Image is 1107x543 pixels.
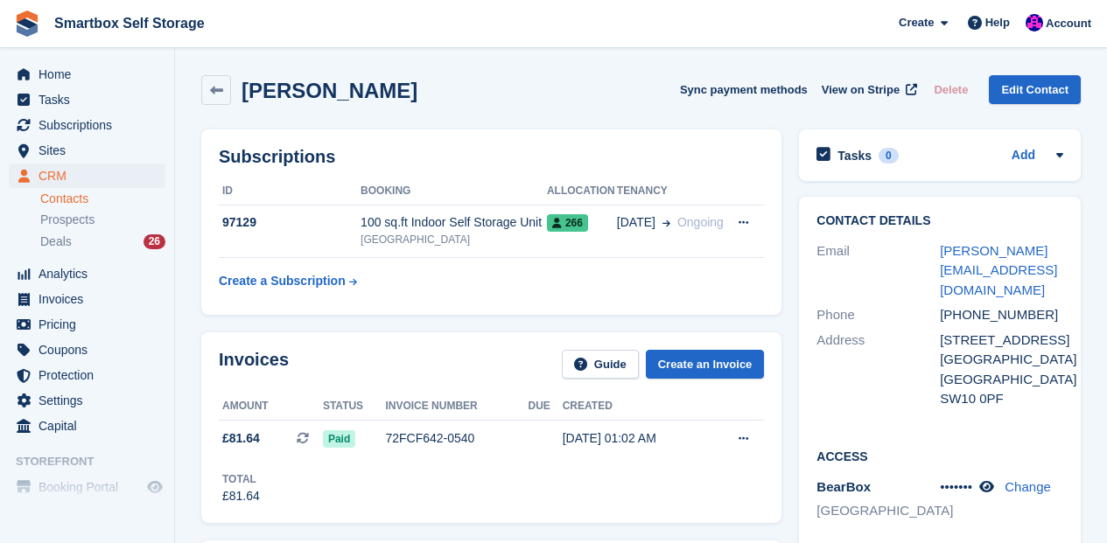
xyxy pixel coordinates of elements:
[9,312,165,337] a: menu
[816,331,940,409] div: Address
[1026,14,1043,31] img: Sam Austin
[940,243,1057,297] a: [PERSON_NAME][EMAIL_ADDRESS][DOMAIN_NAME]
[9,87,165,112] a: menu
[9,138,165,163] a: menu
[242,79,417,102] h2: [PERSON_NAME]
[219,350,289,379] h2: Invoices
[940,479,972,494] span: •••••••
[816,305,940,325] div: Phone
[16,453,174,470] span: Storefront
[547,178,617,205] th: Allocation
[899,14,934,31] span: Create
[323,393,386,421] th: Status
[9,62,165,87] a: menu
[219,178,361,205] th: ID
[816,214,1063,228] h2: Contact Details
[219,213,361,232] div: 97129
[39,475,144,499] span: Booking Portal
[9,261,165,286] a: menu
[617,213,655,232] span: [DATE]
[1012,146,1035,166] a: Add
[9,164,165,188] a: menu
[222,471,260,487] div: Total
[361,178,547,205] th: Booking
[940,370,1063,390] div: [GEOGRAPHIC_DATA]
[562,350,639,379] a: Guide
[816,447,1063,464] h2: Access
[219,265,357,297] a: Create a Subscription
[563,429,708,448] div: [DATE] 01:02 AM
[39,87,144,112] span: Tasks
[144,477,165,498] a: Preview store
[985,14,1010,31] span: Help
[940,331,1063,351] div: [STREET_ADDRESS]
[816,479,871,494] span: BearBox
[144,234,165,249] div: 26
[39,363,144,387] span: Protection
[39,312,144,337] span: Pricing
[837,148,872,164] h2: Tasks
[680,75,808,104] button: Sync payment methods
[9,475,165,499] a: menu
[1005,479,1051,494] a: Change
[9,388,165,413] a: menu
[385,393,528,421] th: Invoice number
[9,338,165,362] a: menu
[927,75,975,104] button: Delete
[323,430,355,448] span: Paid
[617,178,726,205] th: Tenancy
[222,487,260,505] div: £81.64
[563,393,708,421] th: Created
[646,350,765,379] a: Create an Invoice
[39,62,144,87] span: Home
[47,9,212,38] a: Smartbox Self Storage
[39,261,144,286] span: Analytics
[940,305,1063,325] div: [PHONE_NUMBER]
[940,389,1063,409] div: SW10 0PF
[39,287,144,311] span: Invoices
[9,287,165,311] a: menu
[9,363,165,387] a: menu
[816,241,940,301] div: Email
[940,350,1063,370] div: [GEOGRAPHIC_DATA]
[219,393,323,421] th: Amount
[528,393,562,421] th: Due
[39,338,144,362] span: Coupons
[39,113,144,137] span: Subscriptions
[39,388,144,413] span: Settings
[9,414,165,438] a: menu
[219,272,346,290] div: Create a Subscription
[677,215,724,229] span: Ongoing
[989,75,1081,104] a: Edit Contact
[39,414,144,438] span: Capital
[40,233,72,250] span: Deals
[40,191,165,207] a: Contacts
[1046,15,1091,32] span: Account
[822,81,900,99] span: View on Stripe
[219,147,764,167] h2: Subscriptions
[14,10,40,37] img: stora-icon-8386f47178a22dfd0bd8f6a31ec36ba5ce8667c1dd55bd0f319d3a0aa187defe.svg
[39,164,144,188] span: CRM
[547,214,588,232] span: 266
[39,138,144,163] span: Sites
[222,429,260,448] span: £81.64
[361,232,547,247] div: [GEOGRAPHIC_DATA]
[816,501,940,521] li: [GEOGRAPHIC_DATA]
[815,75,921,104] a: View on Stripe
[361,213,547,232] div: 100 sq.ft Indoor Self Storage Unit
[40,212,95,228] span: Prospects
[9,113,165,137] a: menu
[879,148,899,164] div: 0
[40,233,165,251] a: Deals 26
[40,211,165,229] a: Prospects
[385,429,528,448] div: 72FCF642-0540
